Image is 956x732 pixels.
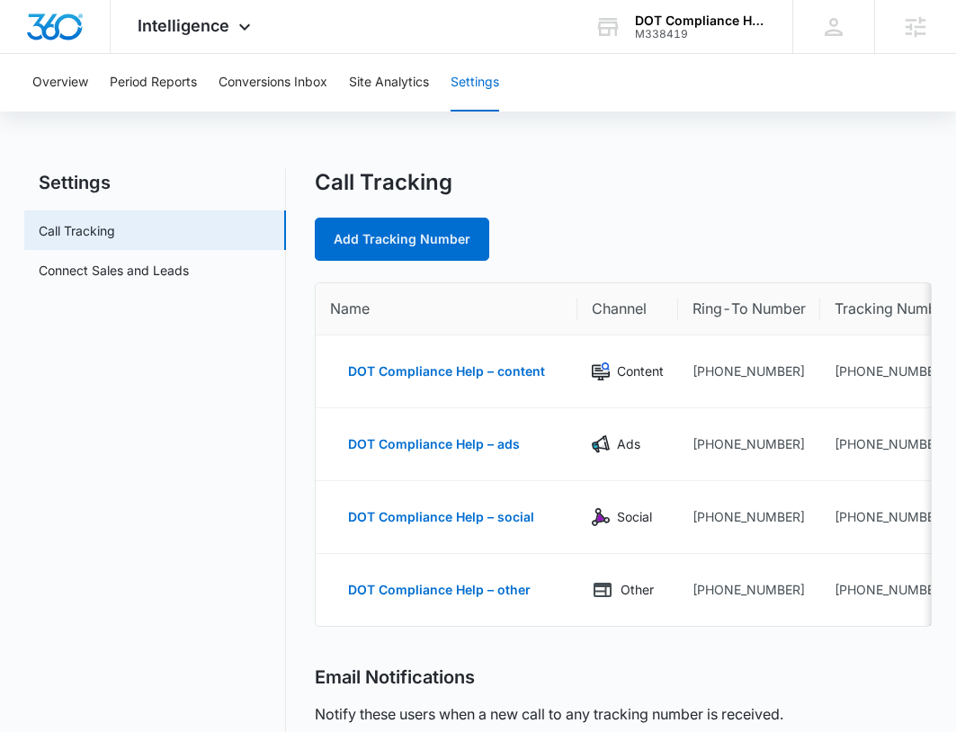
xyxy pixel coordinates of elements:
[32,54,88,112] button: Overview
[577,283,678,335] th: Channel
[678,554,820,626] td: [PHONE_NUMBER]
[219,54,327,112] button: Conversions Inbox
[315,703,783,725] p: Notify these users when a new call to any tracking number is received.
[617,362,664,381] p: Content
[678,335,820,408] td: [PHONE_NUMBER]
[617,434,640,454] p: Ads
[635,13,766,28] div: account name
[39,221,115,240] a: Call Tracking
[315,169,452,196] h1: Call Tracking
[315,218,489,261] a: Add Tracking Number
[138,16,229,35] span: Intelligence
[451,54,499,112] button: Settings
[678,408,820,481] td: [PHONE_NUMBER]
[315,666,475,689] h2: Email Notifications
[678,481,820,554] td: [PHONE_NUMBER]
[330,423,538,466] button: DOT Compliance Help – ads
[330,495,552,539] button: DOT Compliance Help – social
[349,54,429,112] button: Site Analytics
[621,580,654,600] p: Other
[330,568,549,611] button: DOT Compliance Help – other
[330,350,563,393] button: DOT Compliance Help – content
[39,261,189,280] a: Connect Sales and Leads
[24,169,286,196] h2: Settings
[678,283,820,335] th: Ring-To Number
[592,362,610,380] img: Content
[635,28,766,40] div: account id
[316,283,577,335] th: Name
[110,54,197,112] button: Period Reports
[592,435,610,453] img: Ads
[617,507,652,527] p: Social
[592,508,610,526] img: Social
